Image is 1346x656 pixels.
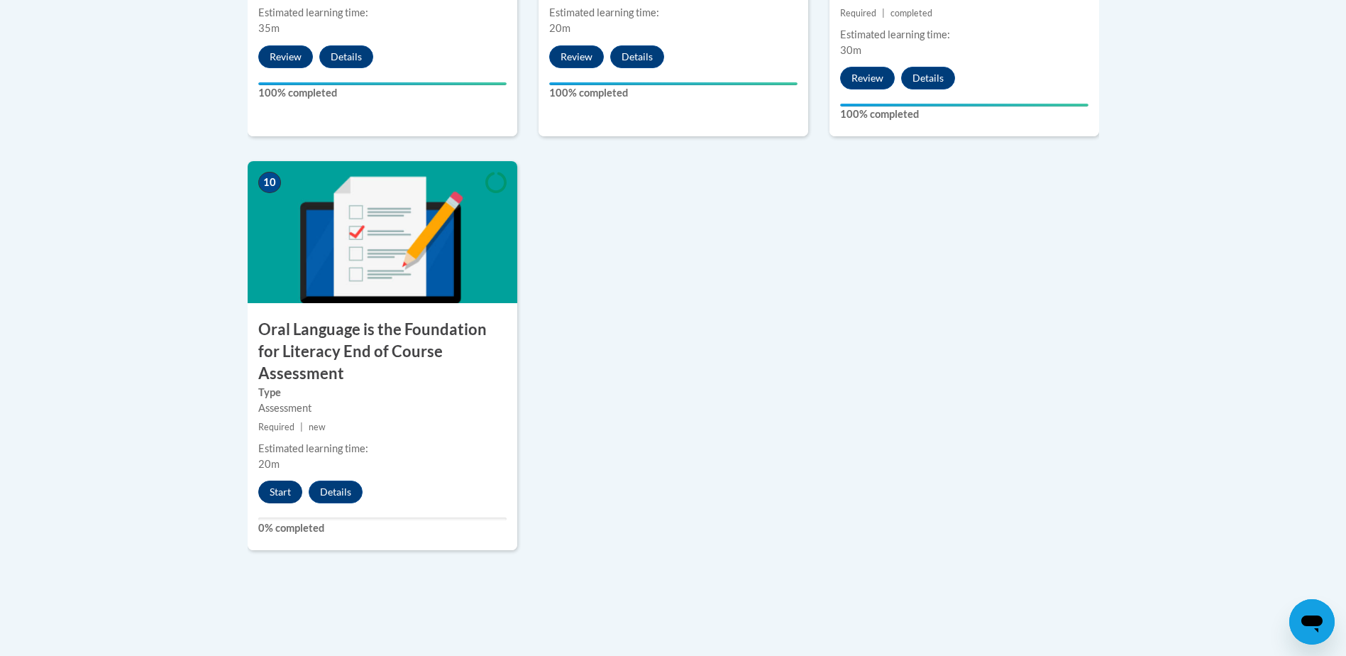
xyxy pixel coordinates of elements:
[309,481,363,503] button: Details
[309,422,326,432] span: new
[258,520,507,536] label: 0% completed
[901,67,955,89] button: Details
[258,422,294,432] span: Required
[258,82,507,85] div: Your progress
[258,458,280,470] span: 20m
[549,22,570,34] span: 20m
[1289,599,1335,645] iframe: Button to launch messaging window
[319,45,373,68] button: Details
[258,22,280,34] span: 35m
[610,45,664,68] button: Details
[840,27,1088,43] div: Estimated learning time:
[549,5,798,21] div: Estimated learning time:
[840,8,876,18] span: Required
[258,385,507,400] label: Type
[840,106,1088,122] label: 100% completed
[258,45,313,68] button: Review
[248,319,517,384] h3: Oral Language is the Foundation for Literacy End of Course Assessment
[248,161,517,303] img: Course Image
[840,44,861,56] span: 30m
[258,85,507,101] label: 100% completed
[258,400,507,416] div: Assessment
[549,45,604,68] button: Review
[300,422,303,432] span: |
[258,172,281,193] span: 10
[882,8,885,18] span: |
[890,8,932,18] span: completed
[258,5,507,21] div: Estimated learning time:
[258,441,507,457] div: Estimated learning time:
[549,82,798,85] div: Your progress
[258,481,302,503] button: Start
[549,85,798,101] label: 100% completed
[840,104,1088,106] div: Your progress
[840,67,895,89] button: Review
